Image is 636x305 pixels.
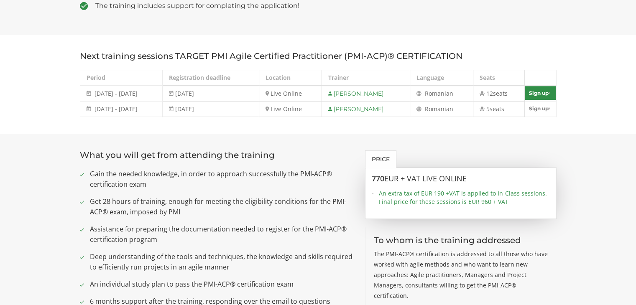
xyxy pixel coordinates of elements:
th: Location [259,70,322,86]
span: An individual study plan to pass the PMI-ACP® certification exam [90,279,353,290]
span: seats [490,105,504,113]
td: 5 [473,102,524,117]
span: Ro [425,89,432,97]
td: [DATE] [162,102,259,117]
span: seats [493,89,508,97]
h3: Next training sessions TARGET PMI Agile Certified Practitioner (PMI-ACP)® CERTIFICATION [80,51,557,61]
th: Trainer [322,70,410,86]
span: Gain the needed knowledge, in order to approach successfully the PMI-ACP® certification exam [90,169,353,190]
span: Ro [425,105,432,113]
h3: 770 [372,175,550,183]
td: 12 [473,86,524,102]
span: [DATE] - [DATE] [95,105,138,113]
span: manian [432,105,453,113]
span: Get 28 hours of training, enough for meeting the eligibility conditions for the PMI-ACP® exam, im... [90,196,353,217]
h3: To whom is the training addressed [374,236,548,245]
a: Price [365,150,396,168]
h3: What you will get from attending the training [80,150,353,160]
td: Live Online [259,86,322,102]
span: An extra tax of EUR 190 +VAT is applied to In-Class sessions. Final price for these sessions is E... [379,189,550,206]
td: [PERSON_NAME] [322,102,410,117]
span: EUR + VAT Live Online [384,173,467,183]
td: [PERSON_NAME] [322,86,410,102]
span: Assistance for preparing the documentation needed to register for the PMI-ACP® certification program [90,224,353,245]
span: [DATE] - [DATE] [95,89,138,97]
p: The PMI-ACP® certification is addressed to all those who have worked with agile methods and who w... [374,249,548,301]
span: Deep understanding of the tools and techniques, the knowledge and skills required to efficiently ... [90,252,353,272]
span: manian [432,89,453,97]
th: Language [410,70,473,86]
td: [DATE] [162,86,259,102]
th: Period [80,70,162,86]
a: Sign up [525,102,556,115]
th: Seats [473,70,524,86]
th: Registration deadline [162,70,259,86]
td: Live Online [259,102,322,117]
a: Sign up [525,86,556,100]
